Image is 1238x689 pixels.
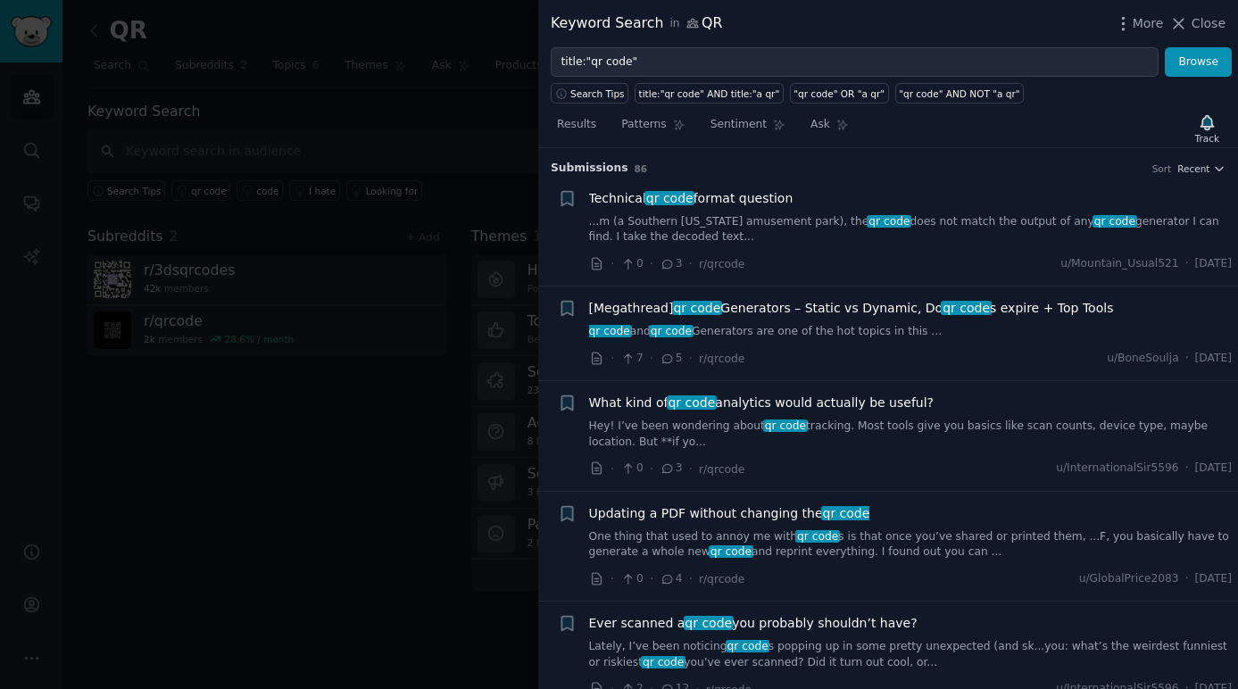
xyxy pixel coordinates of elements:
span: u/GlobalPrice2083 [1079,571,1179,587]
span: 3 [660,256,682,272]
span: · [650,569,653,588]
span: in [669,16,679,32]
span: · [1185,256,1189,272]
a: "qr code" OR "a qr" [790,83,889,104]
a: Lately, I’ve been noticingqr codes popping up in some pretty unexpected (and sk...you: what’s the... [589,639,1233,670]
span: qr code [941,301,991,315]
span: · [611,349,614,368]
span: Updating a PDF without changing the [589,504,870,523]
a: Ever scanned aqr codeyou probably shouldn’t have? [589,614,918,633]
button: Search Tips [551,83,628,104]
span: qr code [644,191,694,205]
span: qr code [709,545,753,558]
input: Try a keyword related to your business [551,47,1159,78]
span: · [689,254,693,273]
a: Updating a PDF without changing theqr code [589,504,870,523]
span: qr code [641,656,685,668]
span: qr code [684,616,734,630]
span: r/qrcode [699,353,744,365]
span: [DATE] [1195,256,1232,272]
span: 5 [660,351,682,367]
span: r/qrcode [699,573,744,585]
span: qr code [867,215,911,228]
span: More [1133,14,1164,33]
span: [DATE] [1195,571,1232,587]
span: 4 [660,571,682,587]
button: Track [1189,110,1226,147]
button: Recent [1177,162,1226,175]
div: title:"qr code" AND title:"a qr" [639,87,780,100]
a: Patterns [615,111,691,147]
a: [Megathread]qr codeGenerators – Static vs Dynamic, Doqr codes expire + Top Tools [589,299,1114,318]
span: 3 [660,461,682,477]
span: · [689,349,693,368]
span: qr code [795,530,840,543]
span: · [1185,461,1189,477]
a: What kind ofqr codeanalytics would actually be useful? [589,394,935,412]
span: · [611,460,614,478]
span: u/BoneSoulja [1107,351,1178,367]
button: Close [1169,14,1226,33]
span: qr code [763,419,808,432]
span: · [611,254,614,273]
span: [Megathread] Generators – Static vs Dynamic, Do s expire + Top Tools [589,299,1114,318]
span: Search Tips [570,87,625,100]
span: Sentiment [710,117,767,133]
span: · [1185,571,1189,587]
a: "qr code" AND NOT "a qr" [895,83,1024,104]
div: Keyword Search QR [551,12,722,35]
div: Track [1195,132,1219,145]
span: Results [557,117,596,133]
span: What kind of analytics would actually be useful? [589,394,935,412]
a: qr codeandqr codeGenerators are one of the hot topics in this ... [589,324,1233,340]
span: qr code [667,395,717,410]
span: qr code [1093,215,1137,228]
span: · [650,254,653,273]
span: · [650,460,653,478]
a: Ask [804,111,855,147]
span: 86 [635,163,648,174]
a: Hey! I’ve been wondering aboutqr codetracking. Most tools give you basics like scan counts, devic... [589,419,1233,450]
span: · [650,349,653,368]
span: [DATE] [1195,461,1232,477]
span: qr code [672,301,722,315]
span: 7 [620,351,643,367]
span: Patterns [621,117,666,133]
span: u/Mountain_Usual521 [1060,256,1179,272]
span: Submission s [551,161,628,177]
span: r/qrcode [699,463,744,476]
span: 0 [620,461,643,477]
a: Results [551,111,602,147]
button: Browse [1165,47,1232,78]
span: 0 [620,571,643,587]
span: · [1185,351,1189,367]
span: qr code [587,325,632,337]
span: · [611,569,614,588]
a: ...m (a Southern [US_STATE] amusement park), theqr codedoes not match the output of anyqr codegen... [589,214,1233,245]
span: Recent [1177,162,1209,175]
span: Technical format question [589,189,793,208]
span: 0 [620,256,643,272]
div: "qr code" OR "a qr" [793,87,885,100]
span: · [689,569,693,588]
span: r/qrcode [699,258,744,270]
span: [DATE] [1195,351,1232,367]
span: Ever scanned a you probably shouldn’t have? [589,614,918,633]
span: · [689,460,693,478]
a: Sentiment [704,111,792,147]
span: Ask [810,117,830,133]
span: u/InternationalSir5596 [1056,461,1178,477]
span: qr code [649,325,694,337]
span: Close [1192,14,1226,33]
a: title:"qr code" AND title:"a qr" [635,83,784,104]
span: qr code [726,640,770,652]
span: qr code [821,506,871,520]
a: Technicalqr codeformat question [589,189,793,208]
div: "qr code" AND NOT "a qr" [899,87,1019,100]
button: More [1114,14,1164,33]
a: One thing that used to annoy me withqr codes is that once you’ve shared or printed them, ...F, yo... [589,529,1233,560]
div: Sort [1152,162,1172,175]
